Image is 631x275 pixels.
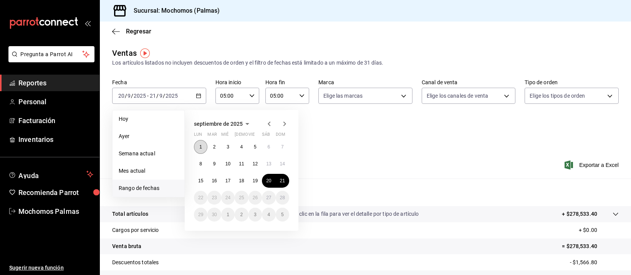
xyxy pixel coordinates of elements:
span: Hoy [119,115,178,123]
abbr: 27 de septiembre de 2025 [266,195,271,200]
p: Venta bruta [112,242,141,250]
span: / [125,93,127,99]
span: - [147,93,149,99]
abbr: 1 de octubre de 2025 [227,212,229,217]
span: septiembre de 2025 [194,121,243,127]
abbr: domingo [276,132,285,140]
button: 5 de octubre de 2025 [276,208,289,222]
button: 14 de septiembre de 2025 [276,157,289,171]
button: 15 de septiembre de 2025 [194,174,207,188]
button: 13 de septiembre de 2025 [262,157,275,171]
span: Ayuda [18,170,83,179]
a: Pregunta a Parrot AI [5,56,94,64]
button: 29 de septiembre de 2025 [194,208,207,222]
abbr: 30 de septiembre de 2025 [212,212,217,217]
abbr: sábado [262,132,270,140]
button: 28 de septiembre de 2025 [276,191,289,205]
abbr: jueves [235,132,280,140]
abbr: lunes [194,132,202,140]
abbr: 4 de octubre de 2025 [267,212,270,217]
abbr: 14 de septiembre de 2025 [280,161,285,167]
abbr: 29 de septiembre de 2025 [198,212,203,217]
button: open_drawer_menu [84,20,91,26]
abbr: 3 de octubre de 2025 [254,212,257,217]
abbr: 22 de septiembre de 2025 [198,195,203,200]
p: + $0.00 [579,226,619,234]
span: Elige los canales de venta [427,92,488,100]
abbr: 21 de septiembre de 2025 [280,178,285,183]
button: 24 de septiembre de 2025 [221,191,235,205]
input: -- [149,93,156,99]
span: Ayer [119,132,178,140]
span: Sugerir nueva función [9,264,93,272]
abbr: 5 de octubre de 2025 [281,212,284,217]
button: 3 de septiembre de 2025 [221,140,235,154]
label: Hora fin [265,80,309,85]
span: Regresar [126,28,151,35]
input: ---- [133,93,146,99]
button: Exportar a Excel [566,160,619,170]
abbr: martes [207,132,217,140]
abbr: 28 de septiembre de 2025 [280,195,285,200]
h3: Sucursal: Mochomos (Palmas) [128,6,220,15]
abbr: 6 de septiembre de 2025 [267,144,270,150]
span: Rango de fechas [119,184,178,192]
p: Descuentos totales [112,258,159,267]
abbr: 2 de septiembre de 2025 [213,144,216,150]
label: Marca [318,80,412,85]
abbr: 25 de septiembre de 2025 [239,195,244,200]
span: Recomienda Parrot [18,187,93,198]
button: 2 de octubre de 2025 [235,208,248,222]
span: Mes actual [119,167,178,175]
span: Inventarios [18,134,93,145]
span: / [163,93,165,99]
p: Total artículos [112,210,148,218]
abbr: 24 de septiembre de 2025 [225,195,230,200]
abbr: 8 de septiembre de 2025 [199,161,202,167]
span: Elige las marcas [323,92,363,100]
p: + $278,533.40 [562,210,597,218]
button: 3 de octubre de 2025 [248,208,262,222]
abbr: 17 de septiembre de 2025 [225,178,230,183]
div: Ventas [112,47,137,59]
button: 10 de septiembre de 2025 [221,157,235,171]
button: 25 de septiembre de 2025 [235,191,248,205]
button: 20 de septiembre de 2025 [262,174,275,188]
abbr: 4 de septiembre de 2025 [240,144,243,150]
button: 17 de septiembre de 2025 [221,174,235,188]
abbr: 5 de septiembre de 2025 [254,144,257,150]
span: Elige los tipos de orden [530,92,585,100]
p: Cargos por servicio [112,226,159,234]
button: Tooltip marker [140,48,150,58]
abbr: viernes [248,132,255,140]
button: 27 de septiembre de 2025 [262,191,275,205]
label: Hora inicio [215,80,259,85]
abbr: 10 de septiembre de 2025 [225,161,230,167]
abbr: 20 de septiembre de 2025 [266,178,271,183]
p: = $278,533.40 [562,242,619,250]
span: Mochomos Palmas [18,206,93,217]
abbr: 15 de septiembre de 2025 [198,178,203,183]
button: Pregunta a Parrot AI [8,46,94,62]
input: -- [127,93,131,99]
button: 23 de septiembre de 2025 [207,191,221,205]
button: 22 de septiembre de 2025 [194,191,207,205]
button: 2 de septiembre de 2025 [207,140,221,154]
input: -- [159,93,163,99]
span: Personal [18,97,93,107]
button: 30 de septiembre de 2025 [207,208,221,222]
span: / [131,93,133,99]
p: Da clic en la fila para ver el detalle por tipo de artículo [291,210,419,218]
button: Regresar [112,28,151,35]
abbr: 26 de septiembre de 2025 [253,195,258,200]
button: 7 de septiembre de 2025 [276,140,289,154]
button: 4 de octubre de 2025 [262,208,275,222]
button: 11 de septiembre de 2025 [235,157,248,171]
button: 19 de septiembre de 2025 [248,174,262,188]
span: Facturación [18,115,93,126]
abbr: 11 de septiembre de 2025 [239,161,244,167]
label: Canal de venta [422,80,516,85]
label: Fecha [112,80,206,85]
button: 4 de septiembre de 2025 [235,140,248,154]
